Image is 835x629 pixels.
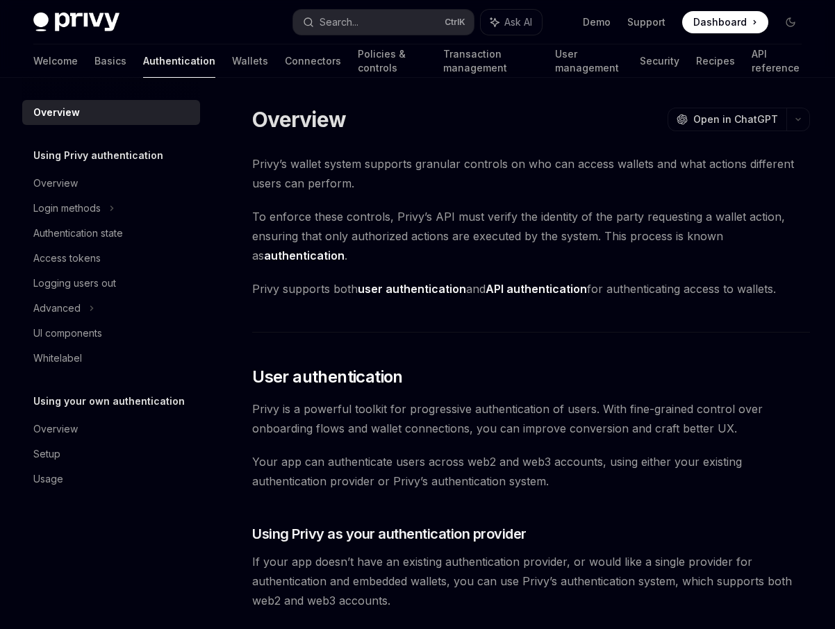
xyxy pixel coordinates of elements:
a: API reference [752,44,802,78]
a: Welcome [33,44,78,78]
a: User management [555,44,623,78]
h5: Using your own authentication [33,393,185,410]
strong: API authentication [486,282,587,296]
a: Recipes [696,44,735,78]
a: Overview [22,100,200,125]
span: Open in ChatGPT [693,112,778,126]
div: UI components [33,325,102,342]
span: Your app can authenticate users across web2 and web3 accounts, using either your existing authent... [252,452,810,491]
a: Transaction management [443,44,538,78]
div: Setup [33,446,60,462]
span: Privy supports both and for authenticating access to wallets. [252,279,810,299]
span: User authentication [252,366,403,388]
span: Using Privy as your authentication provider [252,524,527,544]
span: Privy’s wallet system supports granular controls on who can access wallets and what actions diffe... [252,154,810,193]
span: Ctrl K [445,17,465,28]
a: Support [627,15,665,29]
strong: user authentication [358,282,466,296]
div: Search... [320,14,358,31]
button: Search...CtrlK [293,10,474,35]
a: Whitelabel [22,346,200,371]
div: Overview [33,175,78,192]
a: Security [640,44,679,78]
a: Overview [22,171,200,196]
a: UI components [22,321,200,346]
a: Connectors [285,44,341,78]
span: Dashboard [693,15,747,29]
div: Overview [33,104,80,121]
span: To enforce these controls, Privy’s API must verify the identity of the party requesting a wallet ... [252,207,810,265]
a: Logging users out [22,271,200,296]
button: Open in ChatGPT [668,108,786,131]
a: Basics [94,44,126,78]
a: Wallets [232,44,268,78]
a: Authentication [143,44,215,78]
img: dark logo [33,12,119,32]
div: Usage [33,471,63,487]
a: Access tokens [22,246,200,271]
div: Access tokens [33,250,101,267]
a: Usage [22,467,200,492]
div: Advanced [33,300,81,317]
span: Privy is a powerful toolkit for progressive authentication of users. With fine-grained control ov... [252,399,810,438]
div: Logging users out [33,275,116,292]
button: Toggle dark mode [779,11,802,33]
h1: Overview [252,107,346,132]
a: Setup [22,442,200,467]
a: Overview [22,417,200,442]
a: Authentication state [22,221,200,246]
span: Ask AI [504,15,532,29]
div: Whitelabel [33,350,82,367]
span: If your app doesn’t have an existing authentication provider, or would like a single provider for... [252,552,810,610]
a: Dashboard [682,11,768,33]
div: Authentication state [33,225,123,242]
a: Policies & controls [358,44,427,78]
strong: authentication [264,249,345,262]
button: Ask AI [481,10,542,35]
h5: Using Privy authentication [33,147,163,164]
div: Overview [33,421,78,437]
a: Demo [583,15,611,29]
div: Login methods [33,200,101,217]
